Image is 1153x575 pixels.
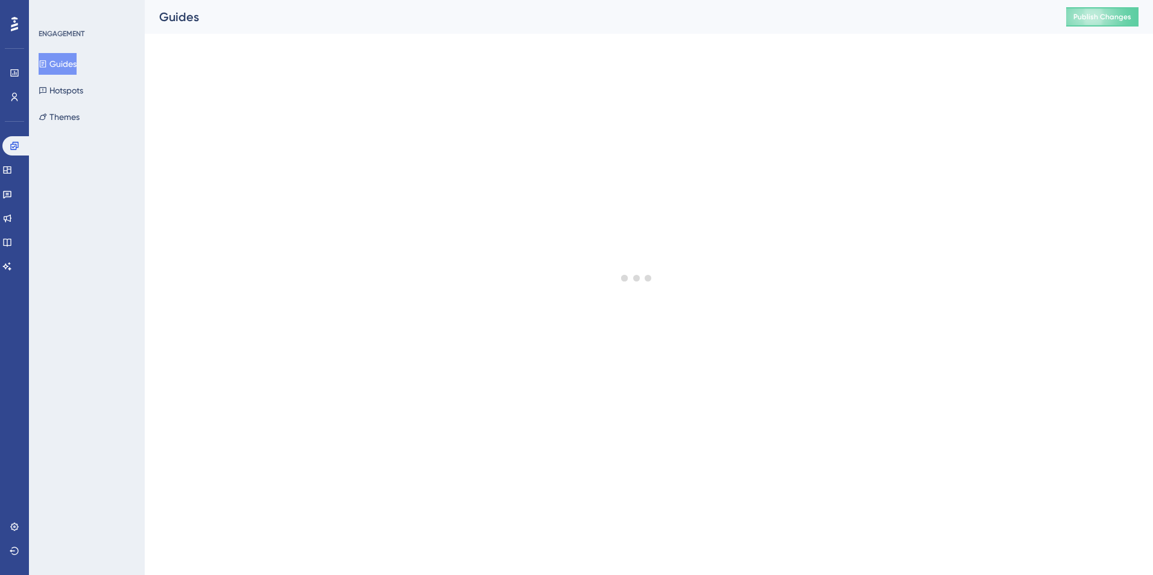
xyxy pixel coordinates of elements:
[39,80,83,101] button: Hotspots
[159,8,1036,25] div: Guides
[39,53,77,75] button: Guides
[1073,12,1131,22] span: Publish Changes
[39,29,84,39] div: ENGAGEMENT
[39,106,80,128] button: Themes
[1066,7,1139,27] button: Publish Changes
